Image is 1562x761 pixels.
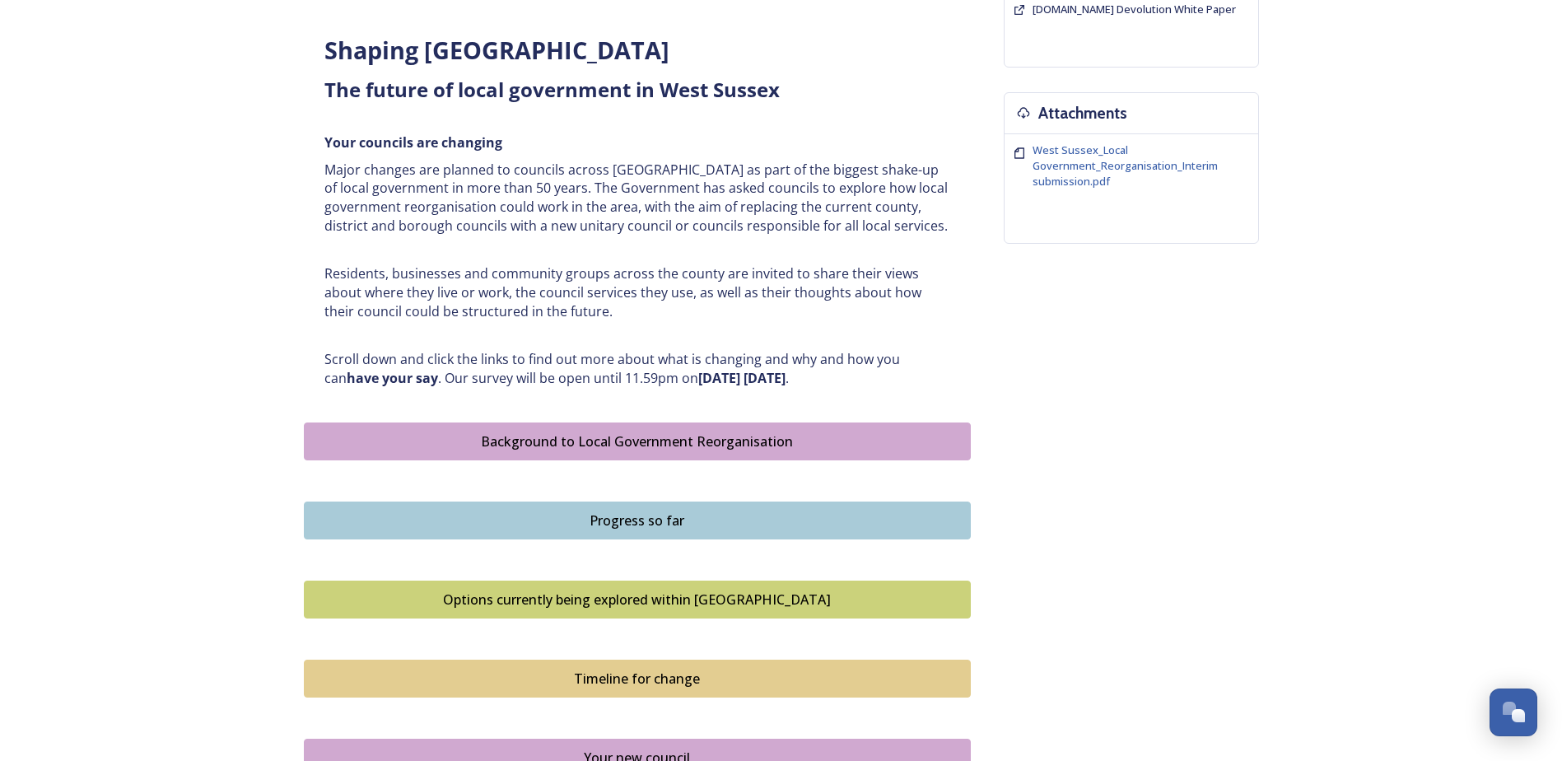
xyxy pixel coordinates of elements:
strong: [DATE] [698,369,740,387]
a: [DOMAIN_NAME] Devolution White Paper [1033,2,1236,17]
button: Timeline for change [304,660,971,698]
button: Open Chat [1490,689,1537,736]
span: West Sussex_Local Government_Reorganisation_Interim submission.pdf [1033,142,1218,189]
p: Major changes are planned to councils across [GEOGRAPHIC_DATA] as part of the biggest shake-up of... [324,161,950,236]
strong: Your councils are changing [324,133,502,152]
strong: The future of local government in West Sussex [324,76,780,103]
span: [DOMAIN_NAME] Devolution White Paper [1033,2,1236,16]
button: Progress so far [304,502,971,539]
button: Options currently being explored within West Sussex [304,581,971,619]
p: Scroll down and click the links to find out more about what is changing and why and how you can .... [324,350,950,387]
h3: Attachments [1038,101,1127,125]
div: Options currently being explored within [GEOGRAPHIC_DATA] [313,590,962,609]
p: Residents, businesses and community groups across the county are invited to share their views abo... [324,264,950,320]
strong: have your say [347,369,438,387]
div: Background to Local Government Reorganisation [313,432,962,451]
button: Background to Local Government Reorganisation [304,423,971,460]
strong: [DATE] [744,369,786,387]
div: Progress so far [313,511,962,530]
strong: Shaping [GEOGRAPHIC_DATA] [324,34,669,66]
div: Timeline for change [313,669,962,689]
